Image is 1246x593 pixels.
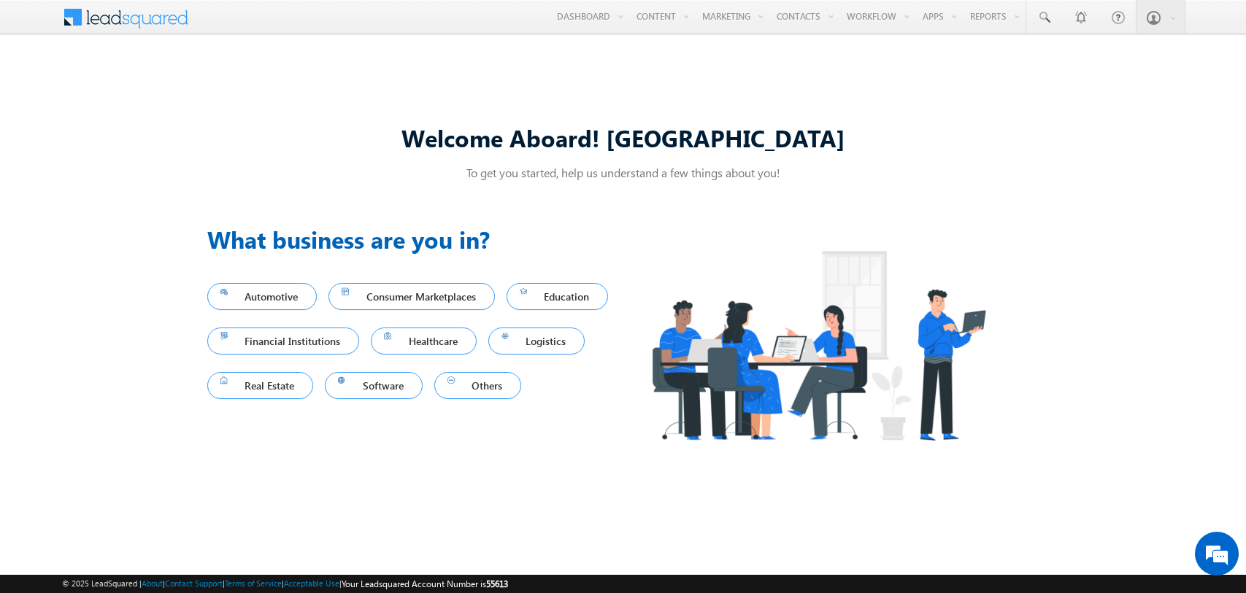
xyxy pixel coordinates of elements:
a: Contact Support [165,578,223,588]
h3: What business are you in? [207,222,623,257]
span: Consumer Marketplaces [342,287,482,306]
a: About [142,578,163,588]
span: Education [520,287,596,306]
span: Financial Institutions [220,331,347,351]
span: 55613 [486,578,508,589]
span: Real Estate [220,376,301,395]
span: Automotive [220,287,304,306]
a: Terms of Service [225,578,282,588]
span: Software [338,376,409,395]
p: To get you started, help us understand a few things about you! [207,165,1039,180]
span: Logistics [501,331,572,351]
span: © 2025 LeadSquared | | | | | [62,577,508,591]
div: Welcome Aboard! [GEOGRAPHIC_DATA] [207,122,1039,153]
a: Acceptable Use [284,578,339,588]
span: Healthcare [384,331,464,351]
span: Others [447,376,509,395]
span: Your Leadsquared Account Number is [342,578,508,589]
img: Industry.png [623,222,1013,469]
